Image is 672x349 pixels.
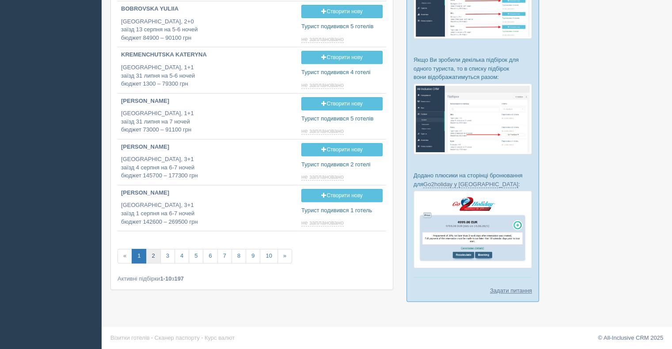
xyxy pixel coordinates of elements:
a: Go2holiday у [GEOGRAPHIC_DATA] [423,181,518,188]
p: [GEOGRAPHIC_DATA], 1+1 заїзд 31 липня на 5-6 ночей бюджет 1300 – 79300 грн [121,64,294,88]
p: Турист подивився 1 готель [301,206,383,215]
a: 3 [160,249,175,263]
a: не заплановано [301,36,345,43]
div: Активні підбірки з [118,274,386,283]
a: Створити нову [301,51,383,64]
a: [PERSON_NAME] [GEOGRAPHIC_DATA], 1+1заїзд 31 липня на 7 ночейбюджет 73000 – 91100 грн [118,94,298,138]
a: [PERSON_NAME] [GEOGRAPHIC_DATA], 3+1заїзд 1 серпня на 6-7 ночейбюджет 142600 – 269500 грн [118,185,298,230]
a: Створити нову [301,97,383,110]
span: · [151,334,153,341]
a: BOBROVSKA YULIIA [GEOGRAPHIC_DATA], 2+0заїзд 13 серпня на 5-6 ночейбюджет 84900 – 90100 грн [118,1,298,46]
a: Курс валют [205,334,235,341]
span: · [201,334,203,341]
a: Створити нову [301,5,383,18]
p: Турист подивився 5 готелів [301,23,383,31]
p: Якщо Ви зробили декілька підбірок для одного туриста, то в списку підбірок вони відображатимуться... [414,56,532,81]
p: [PERSON_NAME] [121,189,294,197]
a: Створити нову [301,189,383,202]
a: KREMENCHUTSKA KATERYNA [GEOGRAPHIC_DATA], 1+1заїзд 31 липня на 5-6 ночейбюджет 1300 – 79300 грн [118,47,298,92]
a: © All-Inclusive CRM 2025 [598,334,663,341]
a: 4 [175,249,189,263]
a: 5 [189,249,203,263]
p: Додано плюсики на сторінці бронювання для : [414,171,532,188]
a: 2 [146,249,160,263]
b: 1-10 [160,275,171,282]
p: [GEOGRAPHIC_DATA], 2+0 заїзд 13 серпня на 5-6 ночей бюджет 84900 – 90100 грн [121,18,294,42]
span: не заплановано [301,128,344,135]
a: Задати питання [490,286,532,295]
a: не заплановано [301,219,345,226]
p: Турист подивився 4 готелі [301,68,383,77]
a: не заплановано [301,82,345,89]
span: « [118,249,132,263]
a: 10 [260,249,277,263]
a: 1 [132,249,146,263]
img: %D0%BF%D1%96%D0%B4%D0%B1%D1%96%D1%80%D0%BA%D0%B8-%D0%B3%D1%80%D1%83%D0%BF%D0%B0-%D1%81%D1%80%D0%B... [414,83,532,154]
a: не заплановано [301,173,345,180]
p: KREMENCHUTSKA KATERYNA [121,51,294,59]
p: [GEOGRAPHIC_DATA], 1+1 заїзд 31 липня на 7 ночей бюджет 73000 – 91100 грн [121,109,294,134]
a: 8 [232,249,246,263]
p: [PERSON_NAME] [121,97,294,105]
a: Візитки готелів [110,334,150,341]
p: [GEOGRAPHIC_DATA], 3+1 заїзд 1 серпня на 6-7 ночей бюджет 142600 – 269500 грн [121,201,294,226]
b: 197 [174,275,184,282]
p: Турист подивився 5 готелів [301,115,383,123]
p: Турист подивився 2 готелі [301,161,383,169]
a: Створити нову [301,143,383,156]
a: не заплановано [301,128,345,135]
p: BOBROVSKA YULIIA [121,5,294,13]
p: [PERSON_NAME] [121,143,294,151]
a: » [277,249,292,263]
p: [GEOGRAPHIC_DATA], 3+1 заїзд 4 серпня на 6-7 ночей бюджет 145700 – 177300 грн [121,155,294,180]
a: Сканер паспорту [155,334,200,341]
span: не заплановано [301,219,344,226]
img: go2holiday-proposal-for-travel-agency.png [414,191,532,268]
a: 9 [246,249,260,263]
span: не заплановано [301,82,344,89]
a: 6 [203,249,217,263]
a: [PERSON_NAME] [GEOGRAPHIC_DATA], 3+1заїзд 4 серпня на 6-7 ночейбюджет 145700 – 177300 грн [118,139,298,184]
span: не заплановано [301,36,344,43]
a: 7 [217,249,232,263]
span: не заплановано [301,173,344,180]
